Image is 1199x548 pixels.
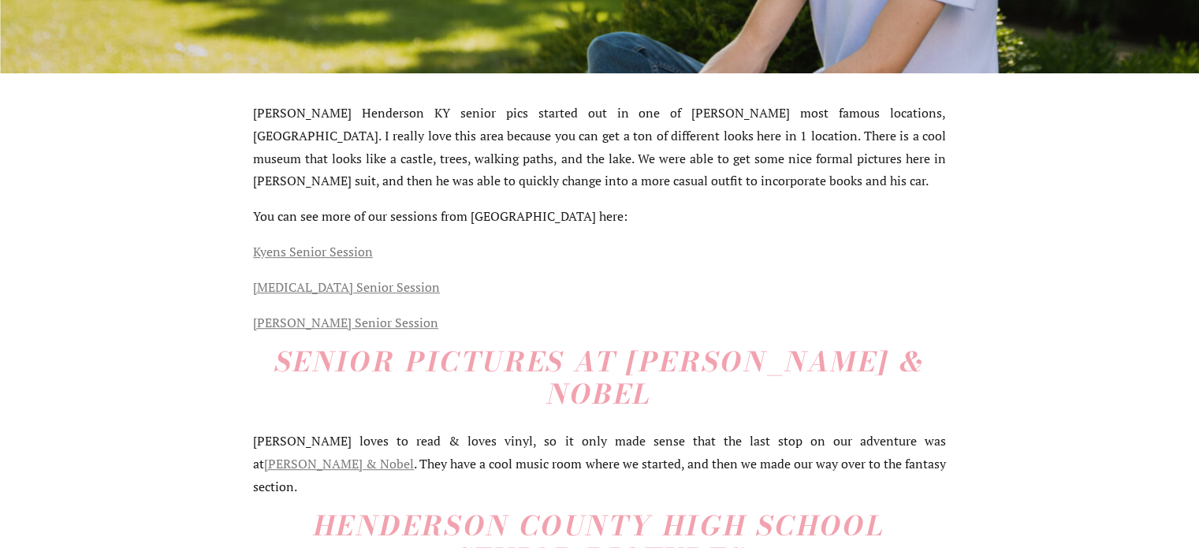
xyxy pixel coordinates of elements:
div: Domain Overview [60,93,141,103]
img: website_grey.svg [25,41,38,54]
a: Kyens Senior Session [253,243,373,260]
p: You can see more of our sessions from [GEOGRAPHIC_DATA] here: [253,205,946,228]
a: [MEDICAL_DATA] Senior Session [253,278,440,296]
div: Domain: [DOMAIN_NAME] [41,41,173,54]
div: v 4.0.25 [44,25,77,38]
p: [PERSON_NAME] Henderson KY senior pics started out in one of [PERSON_NAME] most famous locations,... [253,102,946,192]
p: [PERSON_NAME] loves to read & loves vinyl, so it only made sense that the last stop on our advent... [253,430,946,498]
div: Keywords by Traffic [174,93,266,103]
img: tab_domain_overview_orange.svg [43,91,55,104]
a: [PERSON_NAME] Senior Session [253,314,438,331]
img: tab_keywords_by_traffic_grey.svg [157,91,169,104]
a: [PERSON_NAME] & Nobel [264,455,414,472]
img: logo_orange.svg [25,25,38,38]
h2: Senior Pictures at [PERSON_NAME] & Nobel [253,346,946,411]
